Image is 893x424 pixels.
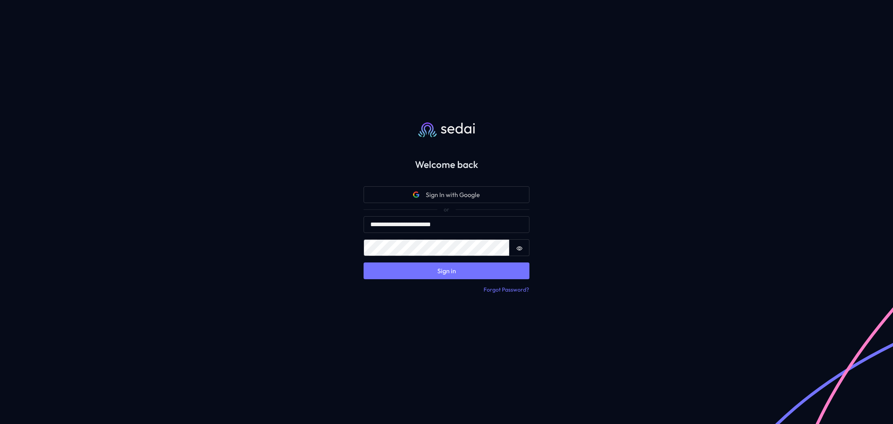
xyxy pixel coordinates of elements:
[413,191,419,198] svg: Google icon
[351,159,542,170] h2: Welcome back
[364,262,529,279] button: Sign in
[509,239,529,256] button: Show password
[364,186,529,203] button: Google iconSign In with Google
[426,190,480,199] span: Sign In with Google
[483,286,529,294] button: Forgot Password?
